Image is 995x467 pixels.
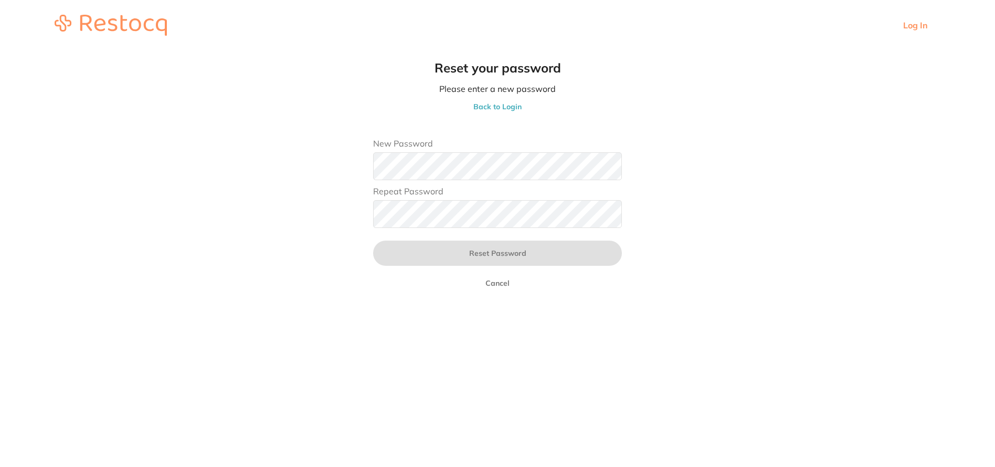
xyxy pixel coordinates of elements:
[373,139,622,148] label: New Password
[470,102,525,111] button: Back to Login
[469,248,526,258] span: Reset Password
[55,15,167,36] img: restocq_logo.svg
[435,61,561,76] h2: Reset your password
[903,20,928,30] a: Log In
[373,186,622,196] label: Repeat Password
[439,84,556,94] p: Please enter a new password
[482,278,513,288] button: Cancel
[373,241,622,266] button: Reset Password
